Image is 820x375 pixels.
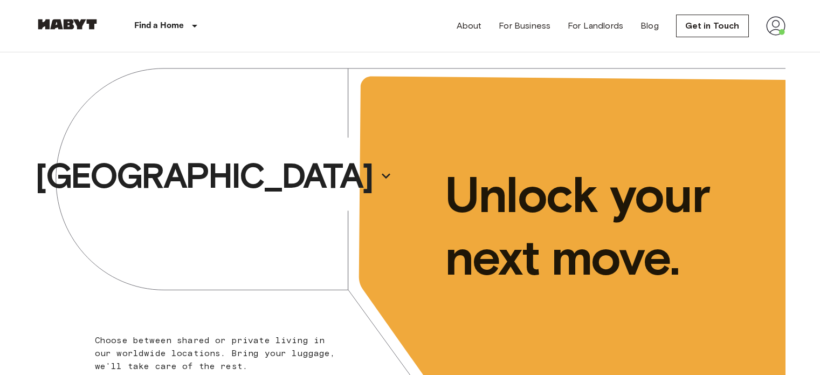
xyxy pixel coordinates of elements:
a: For Business [499,19,550,32]
a: About [457,19,482,32]
img: avatar [766,16,785,36]
a: For Landlords [568,19,623,32]
img: Habyt [35,19,100,30]
p: Choose between shared or private living in our worldwide locations. Bring your luggage, we'll tak... [95,334,342,373]
button: [GEOGRAPHIC_DATA] [31,151,396,201]
p: Find a Home [134,19,184,32]
a: Get in Touch [676,15,749,37]
a: Blog [640,19,659,32]
p: Unlock your next move. [445,163,768,289]
p: [GEOGRAPHIC_DATA] [35,154,373,197]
